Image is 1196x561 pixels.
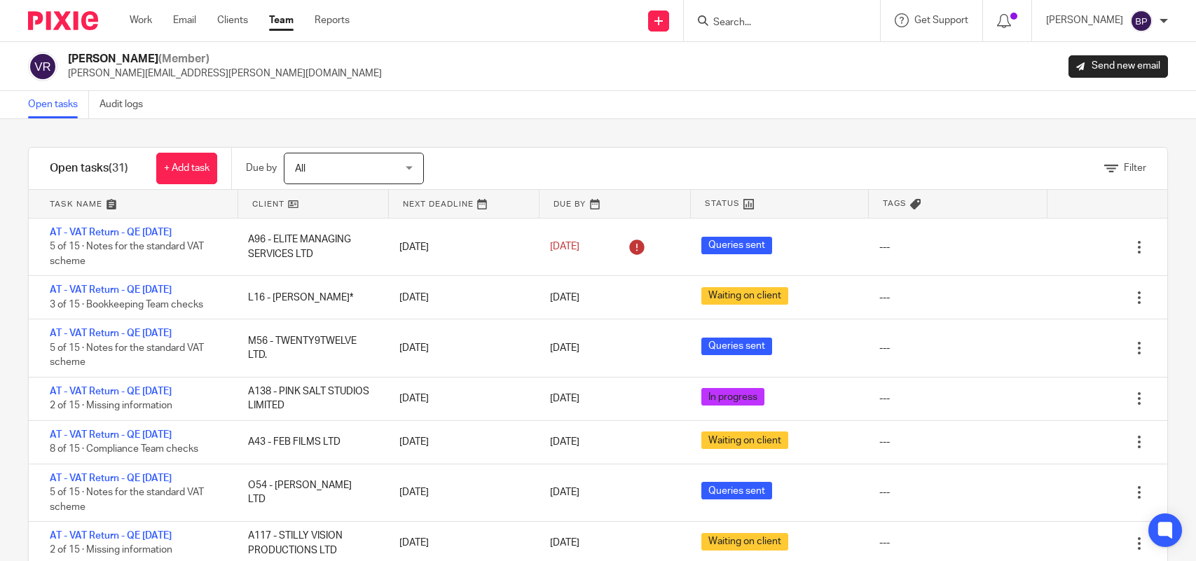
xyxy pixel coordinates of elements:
h2: [PERSON_NAME] [68,52,382,67]
div: --- [879,536,890,550]
span: Waiting on client [701,431,788,449]
a: AT - VAT Return - QE [DATE] [50,285,172,295]
a: AT - VAT Return - QE [DATE] [50,531,172,541]
span: [DATE] [550,293,579,303]
span: [DATE] [550,242,579,252]
span: [DATE] [550,394,579,403]
span: 2 of 15 · Missing information [50,401,172,410]
div: [DATE] [385,478,536,506]
div: [DATE] [385,233,536,261]
a: Email [173,13,196,27]
div: --- [879,291,890,305]
a: + Add task [156,153,217,184]
div: --- [879,392,890,406]
h1: Open tasks [50,161,128,176]
div: A138 - PINK SALT STUDIOS LIMITED [234,378,385,420]
div: L16 - [PERSON_NAME]* [234,284,385,312]
span: 8 of 15 · Compliance Team checks [50,444,198,454]
div: [DATE] [385,529,536,557]
a: Send new email [1068,55,1168,78]
input: Search [712,17,838,29]
a: AT - VAT Return - QE [DATE] [50,473,172,483]
span: 5 of 15 · Notes for the standard VAT scheme [50,487,204,512]
span: Queries sent [701,237,772,254]
p: [PERSON_NAME] [1046,13,1123,27]
span: Tags [883,198,907,209]
span: 5 of 15 · Notes for the standard VAT scheme [50,242,204,267]
span: 3 of 15 · Bookkeeping Team checks [50,300,203,310]
span: [DATE] [550,343,579,353]
span: [DATE] [550,538,579,548]
span: Waiting on client [701,287,788,305]
img: svg%3E [1130,10,1153,32]
p: [PERSON_NAME][EMAIL_ADDRESS][PERSON_NAME][DOMAIN_NAME] [68,67,382,81]
span: 2 of 15 · Missing information [50,546,172,555]
div: M56 - TWENTY9TWELVE LTD. [234,327,385,370]
img: Pixie [28,11,98,30]
img: svg%3E [28,52,57,81]
div: --- [879,341,890,355]
div: O54 - [PERSON_NAME] LTD [234,471,385,514]
a: AT - VAT Return - QE [DATE] [50,387,172,396]
a: Clients [217,13,248,27]
span: Waiting on client [701,533,788,550]
div: --- [879,435,890,449]
a: AT - VAT Return - QE [DATE] [50,430,172,440]
div: [DATE] [385,385,536,413]
div: [DATE] [385,428,536,456]
div: [DATE] [385,284,536,312]
a: AT - VAT Return - QE [DATE] [50,328,172,338]
span: In progress [701,388,764,406]
div: --- [879,485,890,499]
span: 5 of 15 · Notes for the standard VAT scheme [50,343,204,368]
span: Status [705,198,740,209]
a: Team [269,13,294,27]
a: Reports [315,13,350,27]
div: A96 - ELITE MANAGING SERVICES LTD [234,226,385,268]
a: Audit logs [99,91,153,118]
a: AT - VAT Return - QE [DATE] [50,228,172,237]
div: A43 - FEB FILMS LTD [234,428,385,456]
div: --- [879,240,890,254]
div: [DATE] [385,334,536,362]
span: Filter [1124,163,1146,173]
span: (Member) [158,53,209,64]
span: Get Support [914,15,968,25]
span: All [295,164,305,174]
span: Queries sent [701,338,772,355]
span: Queries sent [701,482,772,499]
span: [DATE] [550,487,579,497]
span: [DATE] [550,437,579,447]
a: Work [130,13,152,27]
span: (31) [109,162,128,174]
p: Due by [246,161,277,175]
a: Open tasks [28,91,89,118]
